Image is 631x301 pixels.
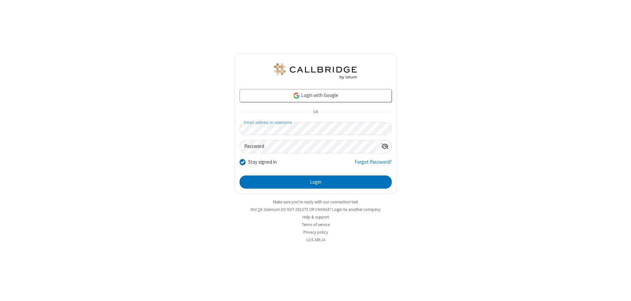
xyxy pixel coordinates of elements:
a: Forgot Password? [355,158,392,171]
button: Login [240,175,392,189]
a: Make sure you're ready with our connection test [273,199,358,205]
label: Stay signed in [248,158,277,166]
li: v2.6.349.14 [234,237,397,243]
li: Not QA Selenium DO NOT DELETE OR CHANGE? [234,206,397,213]
a: Privacy policy [303,229,328,235]
div: Show password [379,140,391,152]
img: QA Selenium DO NOT DELETE OR CHANGE [273,63,358,79]
a: Help & support [302,214,329,220]
img: google-icon.png [293,92,300,99]
button: Login to another company [332,206,381,213]
input: Password [240,140,379,153]
a: Terms of service [302,222,330,227]
iframe: Chat [615,284,626,296]
input: Email address or username [240,122,392,135]
a: Login with Google [240,89,392,102]
span: OR [310,108,321,117]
